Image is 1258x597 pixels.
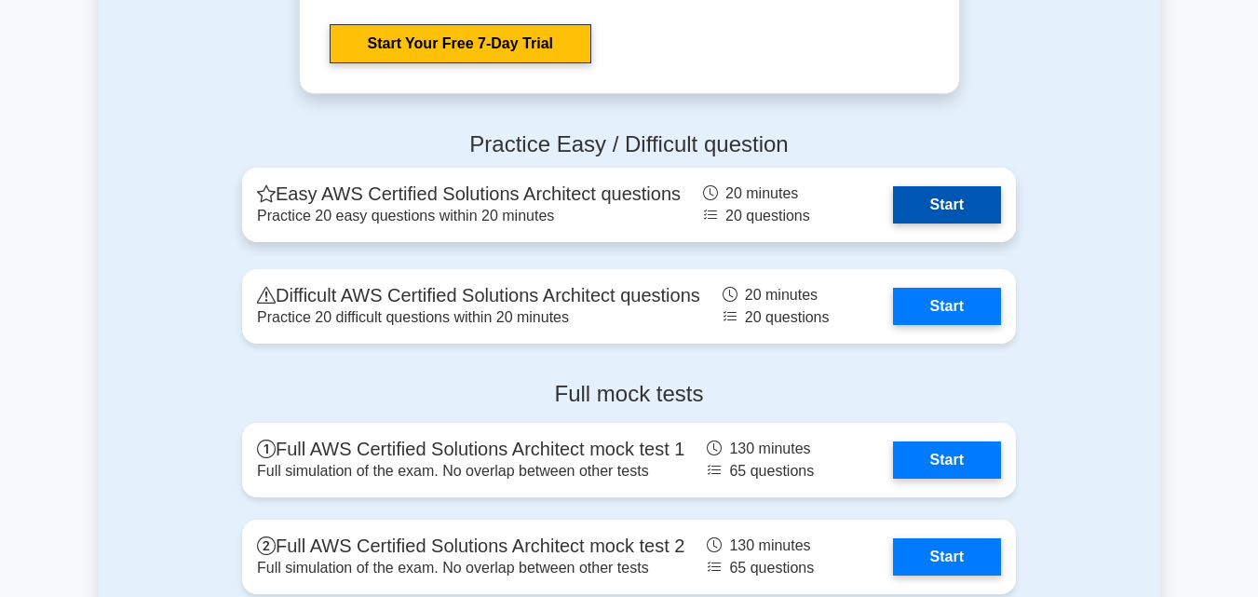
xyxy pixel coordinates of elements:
[893,288,1001,325] a: Start
[893,441,1001,479] a: Start
[242,381,1016,408] h4: Full mock tests
[893,186,1001,224] a: Start
[330,24,591,63] a: Start Your Free 7-Day Trial
[893,538,1001,576] a: Start
[242,131,1016,158] h4: Practice Easy / Difficult question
